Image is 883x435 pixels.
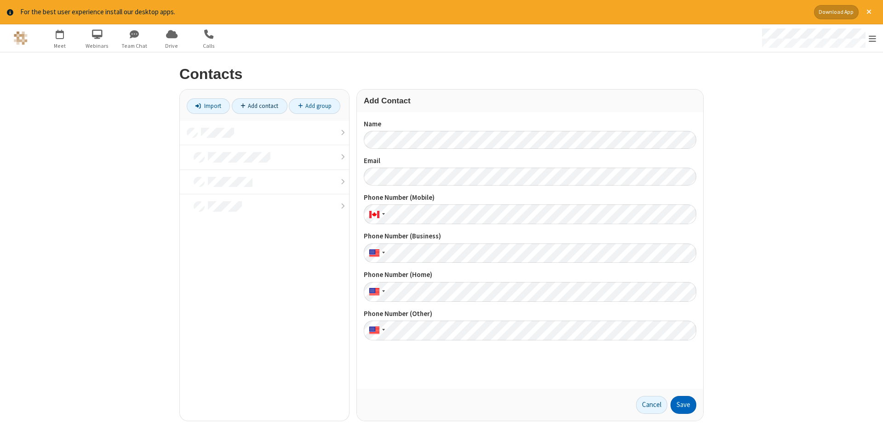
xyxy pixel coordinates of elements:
[289,98,340,114] a: Add group
[753,24,883,52] div: Open menu
[364,231,696,242] label: Phone Number (Business)
[43,42,77,50] span: Meet
[80,42,115,50] span: Webinars
[364,204,388,224] div: Canada: + 1
[364,282,388,302] div: United States: + 1
[862,5,876,19] button: Close alert
[117,42,152,50] span: Team Chat
[14,31,28,45] img: QA Selenium DO NOT DELETE OR CHANGE
[364,96,696,105] h3: Add Contact
[814,5,859,19] button: Download App
[364,192,696,203] label: Phone Number (Mobile)
[20,7,807,17] div: For the best user experience install our desktop apps.
[192,42,226,50] span: Calls
[364,243,388,263] div: United States: + 1
[187,98,230,114] a: Import
[364,309,696,319] label: Phone Number (Other)
[364,156,696,166] label: Email
[155,42,189,50] span: Drive
[232,98,287,114] a: Add contact
[364,270,696,280] label: Phone Number (Home)
[3,24,38,52] button: Logo
[364,119,696,130] label: Name
[364,321,388,340] div: United States: + 1
[179,66,704,82] h2: Contacts
[636,396,667,414] a: Cancel
[671,396,696,414] button: Save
